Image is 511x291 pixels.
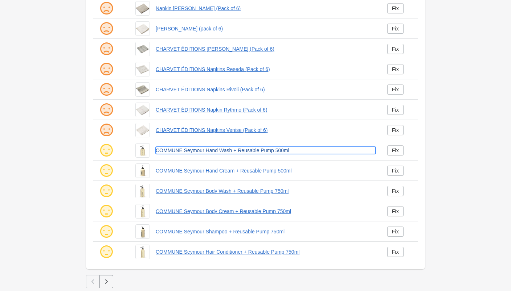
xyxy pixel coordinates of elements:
[99,103,114,117] img: sad.png
[99,21,114,36] img: sad.png
[392,107,399,113] div: Fix
[99,123,114,137] img: sad.png
[392,249,399,255] div: Fix
[392,168,399,174] div: Fix
[387,145,404,155] a: Fix
[99,143,114,158] img: ok.png
[392,229,399,234] div: Fix
[392,46,399,52] div: Fix
[156,147,376,154] a: COMMUNE Seymour Hand Wash + Reusable Pump 500ml
[156,5,376,12] a: Napkin [PERSON_NAME] (Pack of 6)
[387,125,404,135] a: Fix
[387,186,404,196] a: Fix
[392,127,399,133] div: Fix
[392,26,399,32] div: Fix
[156,66,376,73] a: CHARVET ÉDITIONS Napkins Reseda (Pack of 6)
[387,166,404,176] a: Fix
[392,5,399,11] div: Fix
[99,224,114,239] img: ok.png
[156,126,376,134] a: CHARVET ÉDITIONS Napkins Venise (Pack of 6)
[99,204,114,219] img: ok.png
[387,84,404,95] a: Fix
[99,1,114,16] img: sad.png
[156,208,376,215] a: COMMUNE Seymour Body Cream + Reusable Pump 750ml
[99,163,114,178] img: ok.png
[387,64,404,74] a: Fix
[99,42,114,56] img: sad.png
[156,187,376,195] a: COMMUNE Seymour Body Wash + Reusable Pump 750ml
[392,208,399,214] div: Fix
[392,87,399,92] div: Fix
[156,86,376,93] a: CHARVET ÉDITIONS Napkins Rivoli (Pack of 6)
[387,105,404,115] a: Fix
[99,62,114,76] img: sad.png
[156,167,376,174] a: COMMUNE Seymour Hand Cream + Reusable Pump 500ml
[156,25,376,32] a: [PERSON_NAME] (pack of 6)
[392,147,399,153] div: Fix
[387,24,404,34] a: Fix
[99,245,114,259] img: ok.png
[156,248,376,255] a: COMMUNE Seymour Hair Conditioner + Reusable Pump 750ml
[156,228,376,235] a: COMMUNE Seymour Shampoo + Reusable Pump 750ml
[156,45,376,53] a: CHARVET ÉDITIONS [PERSON_NAME] (Pack of 6)
[156,106,376,113] a: CHARVET ÉDITIONS Napkin Rythmo (Pack of 6)
[99,184,114,198] img: ok.png
[392,188,399,194] div: Fix
[387,206,404,216] a: Fix
[387,226,404,237] a: Fix
[392,66,399,72] div: Fix
[387,44,404,54] a: Fix
[387,247,404,257] a: Fix
[99,82,114,97] img: sad.png
[387,3,404,13] a: Fix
